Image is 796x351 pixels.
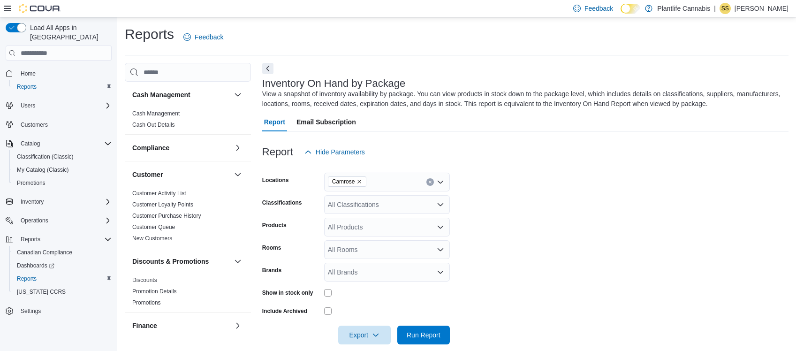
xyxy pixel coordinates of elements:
a: Customers [17,119,52,130]
button: Settings [2,304,115,318]
span: Run Report [407,330,440,340]
a: Customer Purchase History [132,213,201,219]
h3: Inventory On Hand by Package [262,78,406,89]
span: Camrose [332,177,355,186]
button: Home [2,66,115,80]
a: New Customers [132,235,172,242]
span: Reports [17,234,112,245]
span: Canadian Compliance [17,249,72,256]
button: Reports [9,80,115,93]
button: Customer [132,170,230,179]
label: Classifications [262,199,302,206]
span: Dashboards [17,262,54,269]
h3: Customer [132,170,163,179]
span: Customers [17,119,112,130]
button: My Catalog (Classic) [9,163,115,176]
p: [PERSON_NAME] [735,3,788,14]
span: Feedback [195,32,223,42]
span: Home [17,67,112,79]
a: Discounts [132,277,157,283]
span: Reports [13,81,112,92]
a: Dashboards [9,259,115,272]
button: Remove Camrose from selection in this group [356,179,362,184]
button: Customer [232,169,243,180]
h3: Discounts & Promotions [132,257,209,266]
button: Operations [2,214,115,227]
button: Catalog [17,138,44,149]
button: Finance [232,320,243,331]
span: Catalog [21,140,40,147]
span: Customers [21,121,48,129]
h3: Finance [132,321,157,330]
p: | [714,3,716,14]
a: Customer Activity List [132,190,186,197]
div: Customer [125,188,251,248]
button: Finance [132,321,230,330]
a: Feedback [180,28,227,46]
label: Rooms [262,244,281,252]
a: My Catalog (Classic) [13,164,73,175]
span: Promotions [13,177,112,189]
span: Catalog [17,138,112,149]
span: Home [21,70,36,77]
a: Customer Queue [132,224,175,230]
span: Operations [21,217,48,224]
input: Dark Mode [621,4,640,14]
a: [US_STATE] CCRS [13,286,69,298]
button: Open list of options [437,178,444,186]
button: Cash Management [132,90,230,99]
a: Classification (Classic) [13,151,77,162]
button: Users [2,99,115,112]
button: Discounts & Promotions [132,257,230,266]
span: Promotions [17,179,45,187]
div: Discounts & Promotions [125,275,251,312]
span: Inventory [17,196,112,207]
nav: Complex example [6,62,112,342]
span: SS [721,3,729,14]
span: Inventory [21,198,44,206]
button: Customers [2,118,115,131]
a: Cash Management [132,110,180,117]
label: Products [262,221,287,229]
button: Open list of options [437,246,444,253]
button: Compliance [132,143,230,153]
a: Promotions [132,299,161,306]
span: Reports [13,273,112,284]
a: Customer Loyalty Points [132,201,193,208]
a: Settings [17,305,45,317]
a: Promotion Details [132,288,177,295]
label: Show in stock only [262,289,313,297]
span: Email Subscription [296,113,356,131]
span: Settings [17,305,112,317]
h3: Cash Management [132,90,190,99]
button: Users [17,100,39,111]
img: Cova [19,4,61,13]
p: Plantlife Cannabis [657,3,710,14]
button: Run Report [397,326,450,344]
button: Discounts & Promotions [232,256,243,267]
span: [US_STATE] CCRS [17,288,66,296]
a: Promotions [13,177,49,189]
span: Reports [21,236,40,243]
button: [US_STATE] CCRS [9,285,115,298]
button: Open list of options [437,268,444,276]
h1: Reports [125,25,174,44]
span: Users [17,100,112,111]
button: Reports [2,233,115,246]
span: Reports [17,275,37,282]
label: Brands [262,267,281,274]
span: Classification (Classic) [17,153,74,160]
button: Operations [17,215,52,226]
div: View a snapshot of inventory availability by package. You can view products in stock down to the ... [262,89,784,109]
button: Catalog [2,137,115,150]
span: Washington CCRS [13,286,112,298]
button: Reports [9,272,115,285]
span: Users [21,102,35,109]
button: Next [262,63,273,74]
span: Load All Apps in [GEOGRAPHIC_DATA] [26,23,112,42]
button: Clear input [426,178,434,186]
